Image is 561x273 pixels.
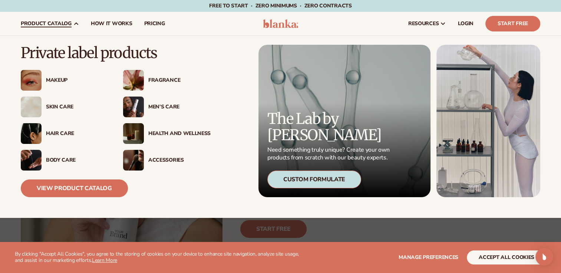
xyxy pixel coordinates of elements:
[21,97,108,117] a: Cream moisturizer swatch. Skin Care
[46,77,108,84] div: Makeup
[123,150,211,171] a: Female with makeup brush. Accessories
[258,45,430,197] a: Microscopic product formula. The Lab by [PERSON_NAME] Need something truly unique? Create your ow...
[21,179,128,197] a: View Product Catalog
[467,250,546,264] button: accept all cookies
[21,97,42,117] img: Cream moisturizer swatch.
[123,70,211,91] a: Pink blooming flower. Fragrance
[21,70,108,91] a: Female with glitter eye makeup. Makeup
[436,45,540,197] img: Female in lab with equipment.
[123,70,144,91] img: Pink blooming flower.
[148,157,211,164] div: Accessories
[144,21,165,27] span: pricing
[123,97,211,117] a: Male holding moisturizer bottle. Men’s Care
[92,257,117,264] a: Learn More
[148,104,211,110] div: Men’s Care
[91,21,132,27] span: How It Works
[46,131,108,137] div: Hair Care
[15,12,85,36] a: product catalog
[148,131,211,137] div: Health And Wellness
[21,45,211,61] p: Private label products
[15,251,304,264] p: By clicking "Accept All Cookies", you agree to the storing of cookies on your device to enhance s...
[123,150,144,171] img: Female with makeup brush.
[123,97,144,117] img: Male holding moisturizer bottle.
[123,123,211,144] a: Candles and incense on table. Health And Wellness
[452,12,479,36] a: LOGIN
[21,150,42,171] img: Male hand applying moisturizer.
[21,70,42,91] img: Female with glitter eye makeup.
[263,19,298,28] img: logo
[408,21,439,27] span: resources
[21,150,108,171] a: Male hand applying moisturizer. Body Care
[21,123,42,144] img: Female hair pulled back with clips.
[485,16,540,31] a: Start Free
[402,12,452,36] a: resources
[399,254,458,261] span: Manage preferences
[21,123,108,144] a: Female hair pulled back with clips. Hair Care
[209,2,352,9] span: Free to start · ZERO minimums · ZERO contracts
[85,12,138,36] a: How It Works
[46,104,108,110] div: Skin Care
[267,111,392,143] p: The Lab by [PERSON_NAME]
[148,77,211,84] div: Fragrance
[138,12,171,36] a: pricing
[21,21,72,27] span: product catalog
[399,250,458,264] button: Manage preferences
[267,146,392,162] p: Need something truly unique? Create your own products from scratch with our beauty experts.
[267,171,361,188] div: Custom Formulate
[123,123,144,144] img: Candles and incense on table.
[535,248,553,266] div: Open Intercom Messenger
[458,21,473,27] span: LOGIN
[46,157,108,164] div: Body Care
